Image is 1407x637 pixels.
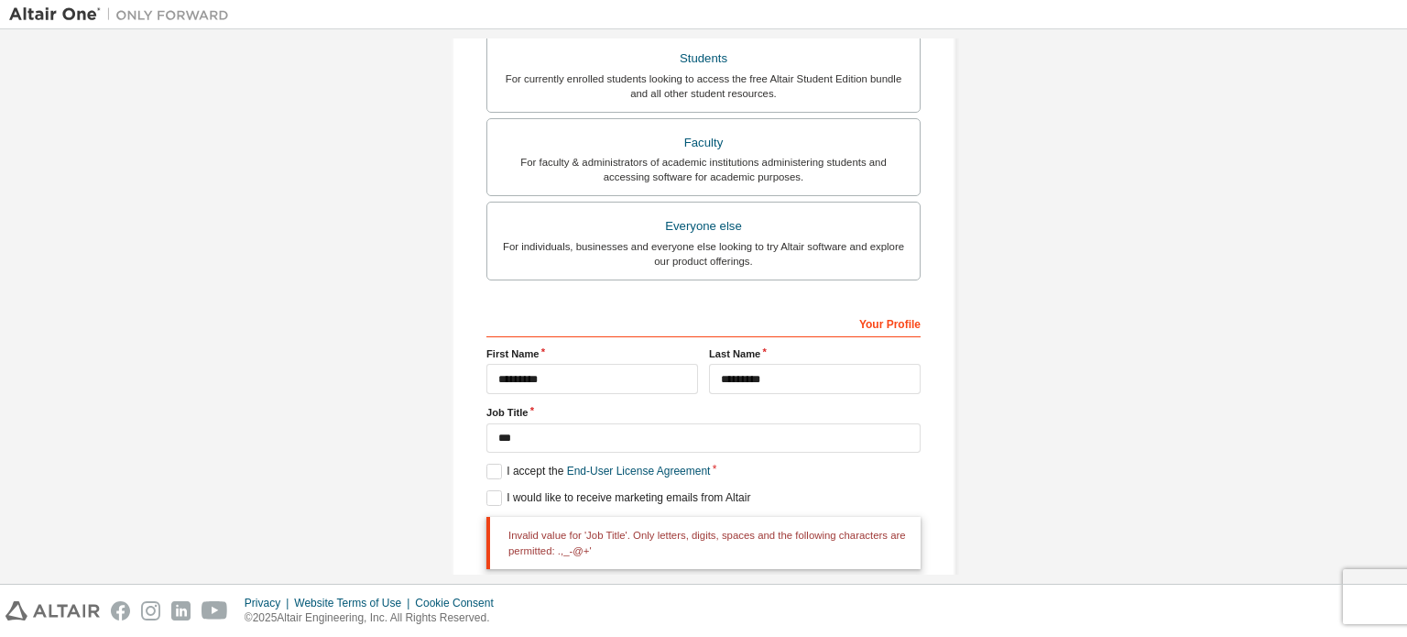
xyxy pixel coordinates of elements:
img: altair_logo.svg [5,601,100,621]
div: Privacy [245,596,294,610]
label: I would like to receive marketing emails from Altair [486,490,750,506]
img: facebook.svg [111,601,130,621]
div: Invalid value for 'Job Title'. Only letters, digits, spaces and the following characters are perm... [486,517,921,569]
div: Faculty [498,130,909,156]
div: Everyone else [498,214,909,239]
div: Students [498,46,909,71]
img: linkedin.svg [171,601,191,621]
div: For currently enrolled students looking to access the free Altair Student Edition bundle and all ... [498,71,909,101]
div: Your Profile [486,308,921,337]
label: I accept the [486,464,710,479]
div: Cookie Consent [415,596,504,610]
img: Altair One [9,5,238,24]
img: youtube.svg [202,601,228,621]
div: Website Terms of Use [294,596,415,610]
img: instagram.svg [141,601,160,621]
p: © 2025 Altair Engineering, Inc. All Rights Reserved. [245,610,505,626]
label: First Name [486,346,698,361]
div: For individuals, businesses and everyone else looking to try Altair software and explore our prod... [498,239,909,269]
div: For faculty & administrators of academic institutions administering students and accessing softwa... [498,155,909,184]
label: Job Title [486,405,921,420]
label: Last Name [709,346,921,361]
a: End-User License Agreement [567,465,711,478]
